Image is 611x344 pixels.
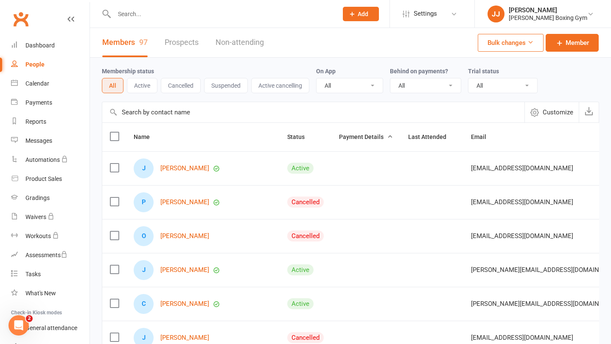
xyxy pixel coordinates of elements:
span: Member [566,38,589,48]
a: Dashboard [11,36,90,55]
a: Automations [11,150,90,169]
div: People [25,61,45,68]
label: On App [316,68,336,75]
button: Payment Details [339,132,393,142]
button: Email [471,132,496,142]
a: Member [546,34,599,52]
a: [PERSON_NAME] [160,334,209,341]
a: Clubworx [10,8,31,30]
div: Jesse [134,158,154,178]
div: James [134,260,154,280]
div: Messages [25,137,52,144]
span: Customize [543,107,573,117]
a: Non-attending [216,28,264,57]
button: All [102,78,123,93]
label: Trial status [468,68,499,75]
a: Payments [11,93,90,112]
div: Dashboard [25,42,55,49]
button: Cancelled [161,78,201,93]
a: Prospects [165,28,199,57]
div: 97 [139,38,148,47]
span: 2 [26,315,33,322]
div: Workouts [25,233,51,239]
button: Name [134,132,159,142]
a: Tasks [11,265,90,284]
a: Calendar [11,74,90,93]
div: Automations [25,156,60,163]
div: Calendar [25,80,49,87]
div: Product Sales [25,175,62,182]
a: [PERSON_NAME] [160,266,209,274]
span: Last Attended [408,133,456,140]
div: [PERSON_NAME] Boxing Gym [509,14,587,22]
div: General attendance [25,325,77,331]
button: Customize [524,102,579,122]
label: Membership status [102,68,154,75]
div: Active [287,163,314,174]
a: [PERSON_NAME] [160,300,209,308]
a: Assessments [11,246,90,265]
div: Active [287,264,314,275]
div: What's New [25,290,56,297]
div: Reports [25,118,46,125]
a: Gradings [11,189,90,208]
div: Assessments [25,252,67,258]
a: Members97 [102,28,148,57]
span: Name [134,133,159,140]
a: [PERSON_NAME] [160,233,209,240]
span: [EMAIL_ADDRESS][DOMAIN_NAME] [471,194,573,210]
div: Waivers [25,214,46,220]
a: [PERSON_NAME] [160,165,209,172]
div: Tasks [25,271,41,277]
div: JJ [488,6,504,22]
a: Reports [11,112,90,131]
div: Caelen [134,294,154,314]
label: Behind on payments? [390,68,448,75]
button: Suspended [204,78,248,93]
button: Last Attended [408,132,456,142]
div: Payments [25,99,52,106]
div: Cancelled [287,197,324,208]
iframe: Intercom live chat [8,315,29,336]
input: Search by contact name [102,102,524,122]
div: Cancelled [287,230,324,241]
div: Paul [134,192,154,212]
a: General attendance kiosk mode [11,319,90,338]
a: Waivers [11,208,90,227]
span: Email [471,133,496,140]
button: Bulk changes [478,34,544,52]
button: Status [287,132,314,142]
a: [PERSON_NAME] [160,199,209,206]
a: Product Sales [11,169,90,189]
span: [EMAIL_ADDRESS][DOMAIN_NAME] [471,228,573,244]
span: Payment Details [339,133,393,140]
div: Active [287,298,314,309]
button: Active [127,78,157,93]
a: What's New [11,284,90,303]
a: Workouts [11,227,90,246]
div: [PERSON_NAME] [509,6,587,14]
span: Status [287,133,314,140]
div: Cancelled [287,332,324,343]
button: Add [343,7,379,21]
span: [EMAIL_ADDRESS][DOMAIN_NAME] [471,160,573,176]
button: Active cancelling [251,78,309,93]
span: Add [358,11,368,17]
span: Settings [414,4,437,23]
div: Gradings [25,194,50,201]
div: Olivia [134,226,154,246]
a: People [11,55,90,74]
input: Search... [112,8,332,20]
a: Messages [11,131,90,150]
